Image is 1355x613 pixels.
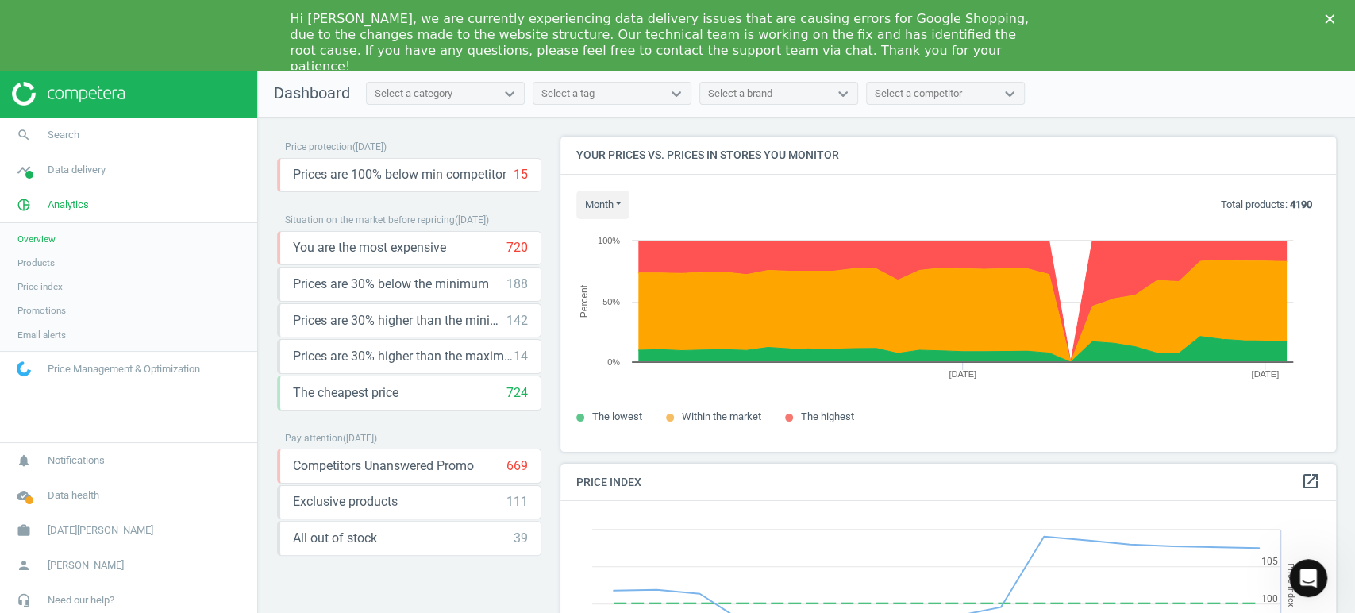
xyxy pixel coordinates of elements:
[9,445,39,476] i: notifications
[293,239,446,256] span: You are the most expensive
[560,464,1336,501] h4: Price Index
[506,239,528,256] div: 720
[9,155,39,185] i: timeline
[293,384,398,402] span: The cheapest price
[291,11,1040,75] div: Hi [PERSON_NAME], we are currently experiencing data delivery issues that are causing errors for ...
[682,411,761,422] span: Within the market
[285,433,343,444] span: Pay attention
[293,493,398,511] span: Exclusive products
[949,369,976,379] tspan: [DATE]
[1221,198,1312,212] p: Total products:
[506,457,528,475] div: 669
[506,384,528,402] div: 724
[17,361,31,376] img: wGWNvw8QSZomAAAAABJRU5ErkJggg==
[1261,556,1278,567] text: 105
[17,304,66,317] span: Promotions
[455,214,489,226] span: ( [DATE] )
[48,128,79,142] span: Search
[9,550,39,580] i: person
[48,163,106,177] span: Data delivery
[576,191,629,219] button: month
[1251,369,1279,379] tspan: [DATE]
[293,530,377,547] span: All out of stock
[506,312,528,330] div: 142
[1286,563,1296,607] tspan: Price Index
[293,312,506,330] span: Prices are 30% higher than the minimum
[506,276,528,293] div: 188
[602,297,620,306] text: 50%
[1301,472,1320,491] i: open_in_new
[285,141,352,152] span: Price protection
[514,530,528,547] div: 39
[9,120,39,150] i: search
[514,348,528,365] div: 14
[48,523,153,538] span: [DATE][PERSON_NAME]
[17,280,63,293] span: Price index
[1261,593,1278,604] text: 100
[598,236,620,245] text: 100%
[1325,14,1341,24] div: Close
[343,433,377,444] span: ( [DATE] )
[48,198,89,212] span: Analytics
[293,166,506,183] span: Prices are 100% below min competitor
[1301,472,1320,492] a: open_in_new
[48,362,200,376] span: Price Management & Optimization
[48,453,105,468] span: Notifications
[17,256,55,269] span: Products
[9,515,39,546] i: work
[48,593,114,607] span: Need our help?
[592,411,642,422] span: The lowest
[514,166,528,183] div: 15
[541,87,595,101] div: Select a tag
[607,357,620,367] text: 0%
[801,411,854,422] span: The highest
[9,190,39,220] i: pie_chart_outlined
[293,457,474,475] span: Competitors Unanswered Promo
[293,276,489,293] span: Prices are 30% below the minimum
[48,488,99,503] span: Data health
[1289,559,1327,597] iframe: Intercom live chat
[274,83,350,102] span: Dashboard
[285,214,455,226] span: Situation on the market before repricing
[293,348,514,365] span: Prices are 30% higher than the maximal
[578,284,589,318] tspan: Percent
[506,493,528,511] div: 111
[9,480,39,511] i: cloud_done
[352,141,387,152] span: ( [DATE] )
[875,87,962,101] div: Select a competitor
[560,137,1336,174] h4: Your prices vs. prices in stores you monitor
[12,82,125,106] img: ajHJNr6hYgQAAAAASUVORK5CYII=
[17,233,56,245] span: Overview
[17,329,66,341] span: Email alerts
[48,558,124,573] span: [PERSON_NAME]
[708,87,772,101] div: Select a brand
[1290,199,1312,210] b: 4190
[375,87,452,101] div: Select a category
